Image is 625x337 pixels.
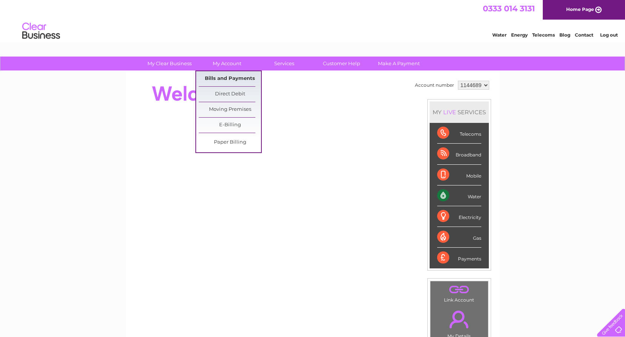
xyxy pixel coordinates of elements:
[135,4,491,37] div: Clear Business is a trading name of Verastar Limited (registered in [GEOGRAPHIC_DATA] No. 3667643...
[196,57,258,70] a: My Account
[437,248,481,268] div: Payments
[199,118,261,133] a: E-Billing
[492,32,507,38] a: Water
[437,165,481,185] div: Mobile
[559,32,570,38] a: Blog
[368,57,430,70] a: Make A Payment
[511,32,528,38] a: Energy
[432,306,486,332] a: .
[437,185,481,206] div: Water
[310,57,373,70] a: Customer Help
[22,20,60,43] img: logo.png
[432,283,486,296] a: .
[138,57,201,70] a: My Clear Business
[437,123,481,144] div: Telecoms
[600,32,618,38] a: Log out
[199,135,261,150] a: Paper Billing
[437,227,481,248] div: Gas
[199,102,261,117] a: Moving Premises
[253,57,315,70] a: Services
[483,4,535,13] a: 0333 014 3131
[437,206,481,227] div: Electricity
[199,71,261,86] a: Bills and Payments
[575,32,593,38] a: Contact
[413,79,456,92] td: Account number
[442,109,458,116] div: LIVE
[437,144,481,164] div: Broadband
[199,87,261,102] a: Direct Debit
[430,281,488,305] td: Link Account
[532,32,555,38] a: Telecoms
[430,101,489,123] div: MY SERVICES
